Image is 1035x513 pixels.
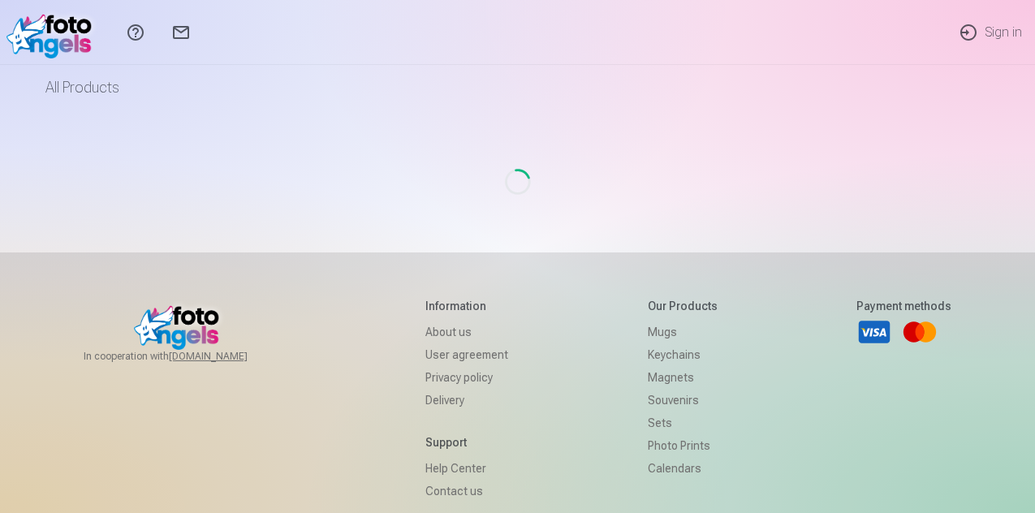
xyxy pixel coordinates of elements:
[425,343,508,366] a: User agreement
[648,366,718,389] a: Magnets
[902,314,938,350] a: Mastercard
[425,434,508,450] h5: Support
[425,298,508,314] h5: Information
[648,343,718,366] a: Keychains
[6,6,100,58] img: /v1
[425,389,508,412] a: Delivery
[856,314,892,350] a: Visa
[84,350,287,363] span: In cooperation with
[425,457,508,480] a: Help Center
[648,457,718,480] a: Calendars
[648,298,718,314] h5: Our products
[648,321,718,343] a: Mugs
[648,412,718,434] a: Sets
[425,366,508,389] a: Privacy policy
[856,298,951,314] h5: Payment methods
[648,434,718,457] a: Photo prints
[425,321,508,343] a: About us
[648,389,718,412] a: Souvenirs
[425,480,508,502] a: Contact us
[169,350,287,363] a: [DOMAIN_NAME]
